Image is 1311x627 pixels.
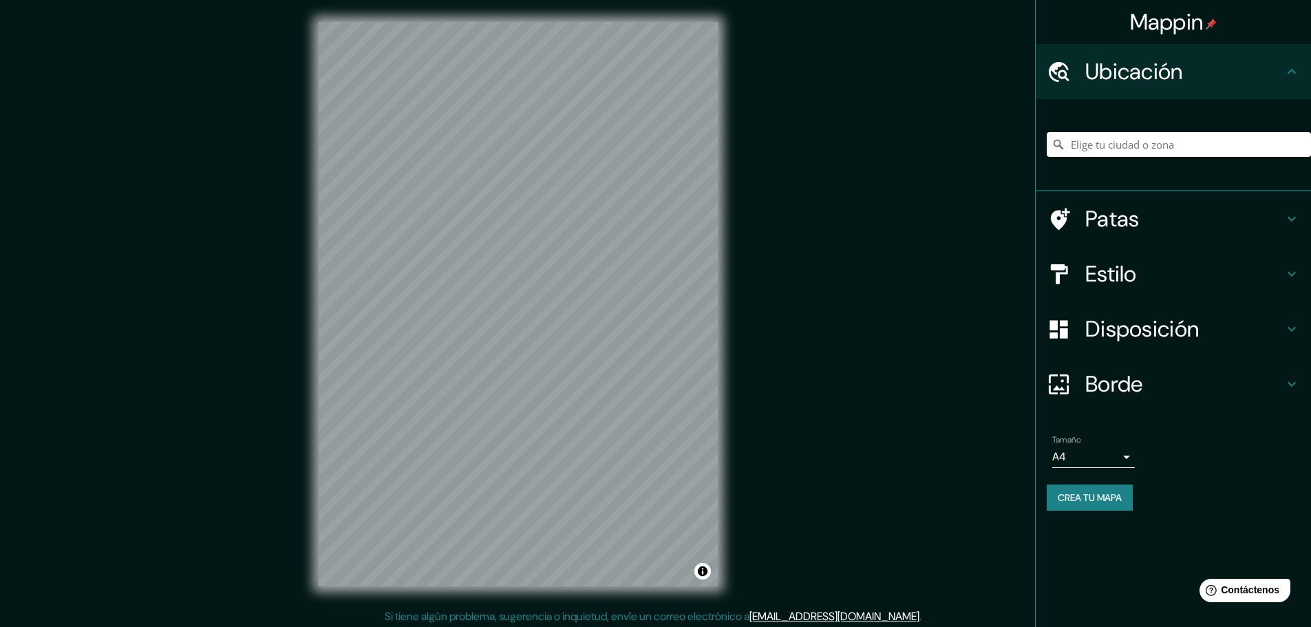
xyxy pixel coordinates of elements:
[1085,57,1183,86] font: Ubicación
[1036,44,1311,99] div: Ubicación
[1085,259,1137,288] font: Estilo
[924,608,926,624] font: .
[1036,246,1311,301] div: Estilo
[921,608,924,624] font: .
[1036,301,1311,357] div: Disposición
[694,563,711,580] button: Activar o desactivar atribución
[1206,19,1217,30] img: pin-icon.png
[1052,446,1135,468] div: A4
[1085,370,1143,398] font: Borde
[1085,204,1140,233] font: Patas
[1085,315,1199,343] font: Disposición
[1189,573,1296,612] iframe: Lanzador de widgets de ayuda
[1058,491,1122,504] font: Crea tu mapa
[1130,8,1204,36] font: Mappin
[919,609,921,624] font: .
[749,609,919,624] a: [EMAIL_ADDRESS][DOMAIN_NAME]
[385,609,749,624] font: Si tiene algún problema, sugerencia o inquietud, envíe un correo electrónico a
[1036,191,1311,246] div: Patas
[1047,485,1133,511] button: Crea tu mapa
[319,22,718,586] canvas: Mapa
[1047,132,1311,157] input: Elige tu ciudad o zona
[1036,357,1311,412] div: Borde
[1052,434,1080,445] font: Tamaño
[1052,449,1066,464] font: A4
